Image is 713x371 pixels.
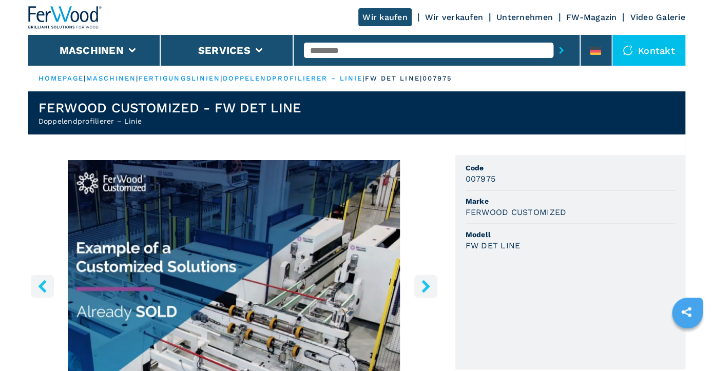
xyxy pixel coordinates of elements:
span: | [220,74,222,82]
div: Kontakt [612,35,685,66]
a: Wir verkaufen [425,12,483,22]
h1: FERWOOD CUSTOMIZED - FW DET LINE [38,100,302,116]
a: HOMEPAGE [38,74,84,82]
a: Wir kaufen [358,8,412,26]
span: | [362,74,364,82]
a: sharethis [673,299,699,325]
span: Modell [466,229,675,240]
button: submit-button [553,38,569,62]
a: FW-Magazin [566,12,617,22]
p: 007975 [422,74,453,83]
button: right-button [414,275,437,298]
h3: 007975 [466,173,496,185]
h3: FERWOOD CUSTOMIZED [466,206,567,218]
iframe: Chat [669,325,705,363]
h2: Doppelendprofilierer – Linie [38,116,302,126]
a: doppelendprofilierer – linie [222,74,362,82]
button: left-button [31,275,54,298]
p: fw det line | [364,74,422,83]
span: Code [466,163,675,173]
button: Maschinen [60,44,124,56]
span: | [136,74,138,82]
a: Video Galerie [630,12,685,22]
a: Unternehmen [496,12,553,22]
button: Services [198,44,250,56]
span: Marke [466,196,675,206]
a: maschinen [86,74,137,82]
h3: FW DET LINE [466,240,521,251]
span: | [84,74,86,82]
img: Ferwood [28,6,102,29]
img: Kontakt [623,45,633,55]
a: fertigungslinien [139,74,221,82]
